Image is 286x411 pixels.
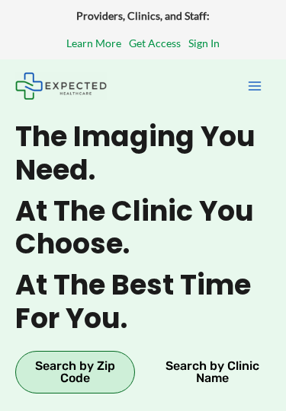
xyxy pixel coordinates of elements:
[15,120,278,187] span: The imaging you need.
[239,70,271,102] button: Main menu toggle
[76,9,210,22] strong: Providers, Clinics, and Staff:
[188,33,220,53] a: Sign In
[66,33,121,53] a: Learn More
[15,72,107,99] img: Expected Healthcare Logo - side, dark font, small
[146,351,278,393] button: Search by Clinic Name
[15,351,135,393] button: Search by Zip Code
[15,195,278,262] span: At the clinic you choose.
[129,33,181,53] a: Get Access
[15,269,278,336] span: At the best time for you.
